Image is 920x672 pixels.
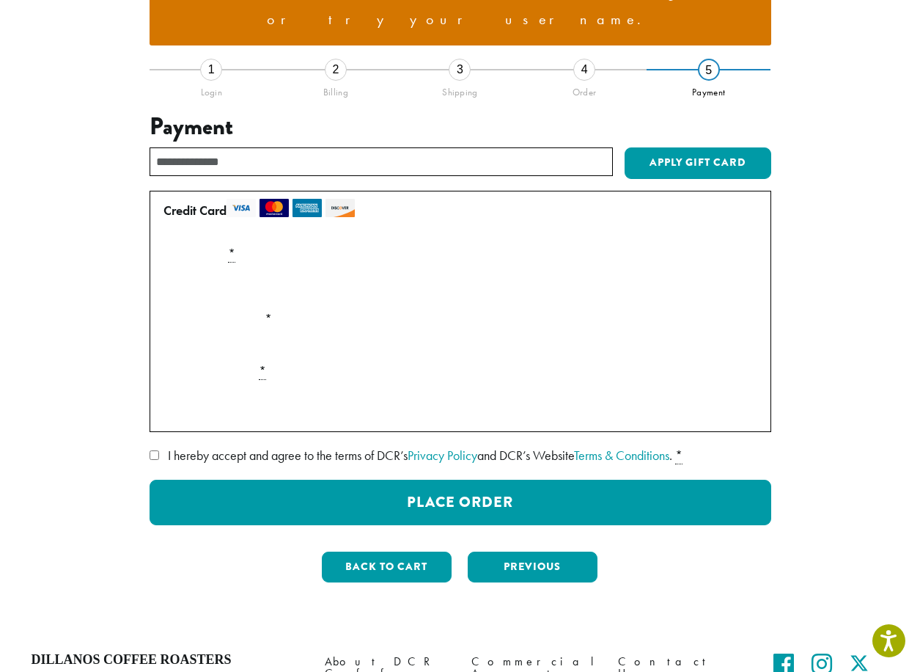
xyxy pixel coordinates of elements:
[325,59,347,81] div: 2
[150,450,159,460] input: I hereby accept and agree to the terms of DCR’sPrivacy Policyand DCR’s WebsiteTerms & Conditions. *
[675,447,682,464] abbr: required
[398,81,523,98] div: Shipping
[325,199,355,217] img: discover
[273,81,398,98] div: Billing
[200,59,222,81] div: 1
[259,362,266,380] abbr: required
[322,552,452,582] button: Back to cart
[150,81,274,98] div: Login
[163,199,751,222] label: Credit Card
[168,447,672,464] span: I hereby accept and agree to the terms of DCR’s and DCR’s Website .
[468,552,597,582] button: Previous
[574,447,669,464] a: Terms & Conditions
[522,81,647,98] div: Order
[698,59,720,81] div: 5
[32,652,303,668] h4: Dillanos Coffee Roasters
[227,199,256,217] img: visa
[449,59,471,81] div: 3
[292,199,322,217] img: amex
[228,245,235,263] abbr: required
[625,147,771,180] button: Apply Gift Card
[408,447,477,464] a: Privacy Policy
[647,81,771,98] div: Payment
[573,59,595,81] div: 4
[260,199,289,217] img: mastercard
[150,113,771,141] h3: Payment
[150,480,771,525] button: Place Order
